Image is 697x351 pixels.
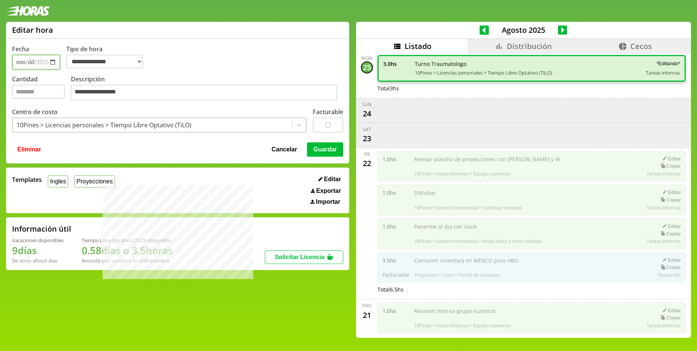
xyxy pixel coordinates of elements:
label: Tipo de hora [66,45,149,70]
div: Thu [362,302,371,309]
button: Solicitar Licencia [265,250,343,264]
div: 22 [361,157,373,169]
div: Fri [364,151,370,157]
span: Distribución [507,41,552,51]
div: 24 [361,108,373,120]
button: Guardar [307,142,343,157]
label: Descripción [71,75,343,102]
span: Solicitar Licencia [275,254,324,260]
div: 10Pines > Licencias personales > Tiempo Libre Optativo (TiLO) [17,121,191,129]
b: Diciembre [145,257,169,264]
div: scrollable content [356,54,691,337]
label: Centro de costo [12,108,58,116]
button: Proyecciones [74,175,115,187]
div: Sun [362,101,371,108]
label: Cantidad [12,75,71,102]
img: logotipo [6,6,50,16]
h1: 0.58 días o 3.5 horas [82,244,173,257]
textarea: Descripción [71,85,337,101]
span: Importar [316,198,340,205]
label: Fecha [12,45,29,53]
label: Facturable [313,108,343,116]
input: Cantidad [12,85,65,99]
div: De otros años: 0 días [12,257,64,264]
div: Sat [363,126,371,133]
div: Tiempo Libre Optativo (TiLO) disponible [82,237,173,244]
span: Editar [324,176,341,183]
button: Eliminar [15,142,43,157]
h2: Información útil [12,224,71,234]
h1: Editar hora [12,25,53,35]
span: Exportar [316,188,341,194]
select: Tipo de hora [66,55,143,69]
button: Editar [316,175,343,183]
button: Ingles [48,175,68,187]
div: Total 6.5 hs [378,286,686,293]
span: Cecos [630,41,652,51]
button: Cancelar [269,142,300,157]
div: 21 [361,309,373,321]
div: 23 [361,133,373,145]
div: Total 3 hs [378,85,686,92]
div: Mon [361,55,372,61]
button: Exportar [309,187,343,195]
span: Agosto 2025 [489,25,558,35]
div: Vacaciones disponibles [12,237,64,244]
span: Templates [12,175,42,184]
span: Listado [405,41,431,51]
div: Recordá que vencen a fin de [82,257,173,264]
h1: 9 días [12,244,64,257]
div: 25 [361,61,373,73]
